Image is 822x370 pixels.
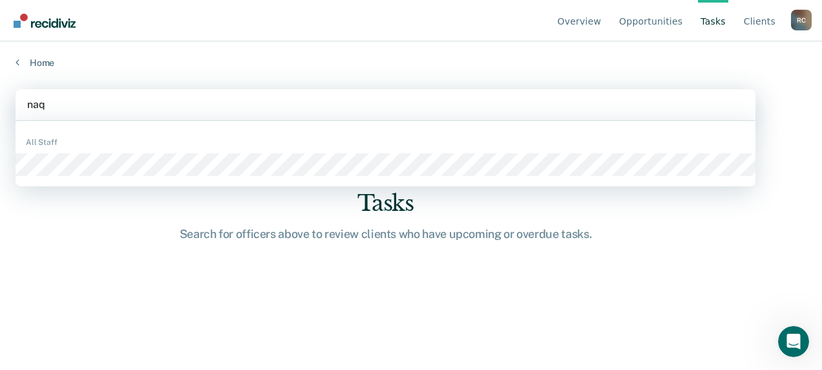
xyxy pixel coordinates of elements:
[791,10,812,30] button: Profile dropdown button
[778,326,809,357] iframe: Intercom live chat
[16,57,806,69] a: Home
[16,136,755,148] div: All Staff
[791,10,812,30] div: R C
[178,227,592,241] div: Search for officers above to review clients who have upcoming or overdue tasks.
[14,14,76,28] img: Recidiviz
[178,190,592,217] div: Tasks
